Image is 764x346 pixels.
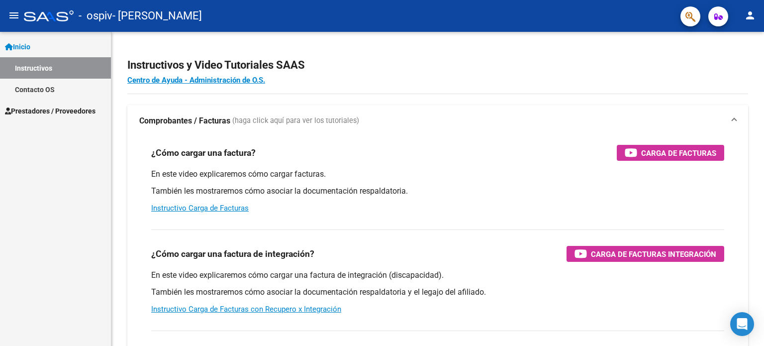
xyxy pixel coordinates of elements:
a: Centro de Ayuda - Administración de O.S. [127,76,265,85]
strong: Comprobantes / Facturas [139,115,230,126]
mat-icon: menu [8,9,20,21]
a: Instructivo Carga de Facturas con Recupero x Integración [151,305,341,314]
h2: Instructivos y Video Tutoriales SAAS [127,56,748,75]
span: Carga de Facturas Integración [591,248,716,260]
span: Carga de Facturas [641,147,716,159]
span: (haga click aquí para ver los tutoriales) [232,115,359,126]
div: Open Intercom Messenger [730,312,754,336]
p: También les mostraremos cómo asociar la documentación respaldatoria. [151,186,724,197]
button: Carga de Facturas [617,145,724,161]
mat-icon: person [744,9,756,21]
p: También les mostraremos cómo asociar la documentación respaldatoria y el legajo del afiliado. [151,287,724,298]
span: - [PERSON_NAME] [112,5,202,27]
p: En este video explicaremos cómo cargar facturas. [151,169,724,180]
span: - ospiv [79,5,112,27]
button: Carga de Facturas Integración [567,246,724,262]
a: Instructivo Carga de Facturas [151,204,249,213]
span: Prestadores / Proveedores [5,106,95,116]
h3: ¿Cómo cargar una factura? [151,146,256,160]
span: Inicio [5,41,30,52]
p: En este video explicaremos cómo cargar una factura de integración (discapacidad). [151,270,724,281]
h3: ¿Cómo cargar una factura de integración? [151,247,314,261]
mat-expansion-panel-header: Comprobantes / Facturas (haga click aquí para ver los tutoriales) [127,105,748,137]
